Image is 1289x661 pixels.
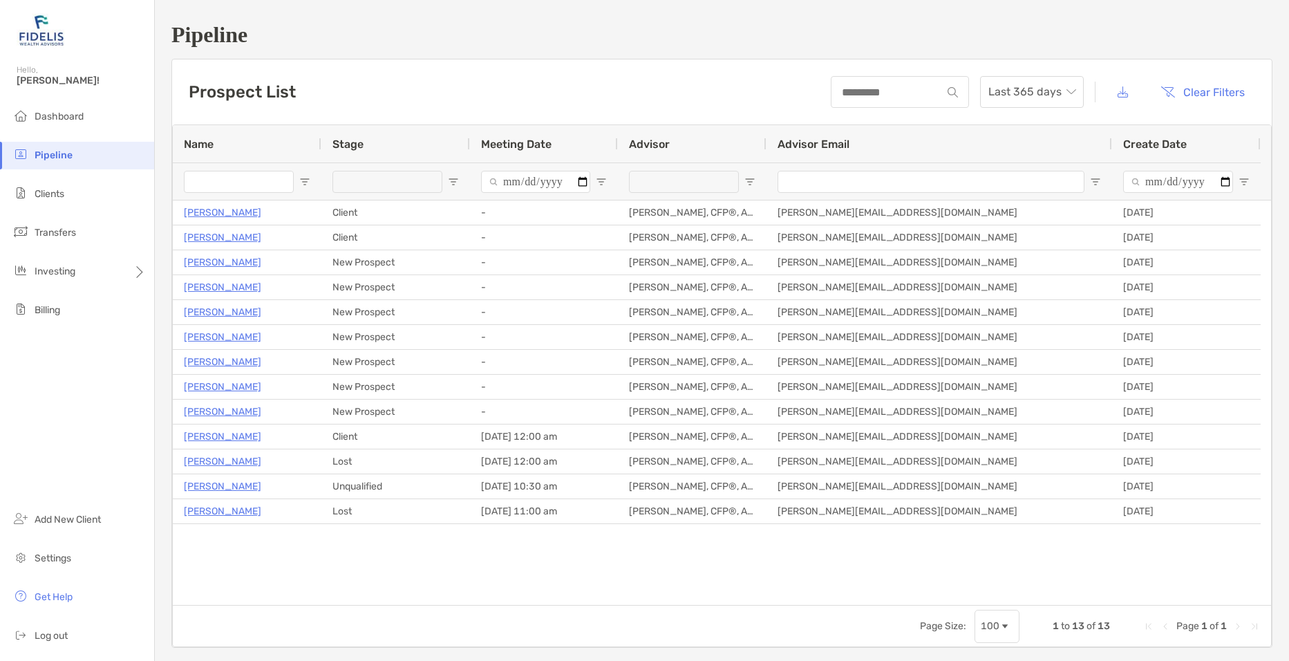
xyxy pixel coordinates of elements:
div: [PERSON_NAME][EMAIL_ADDRESS][DOMAIN_NAME] [766,225,1112,250]
div: New Prospect [321,400,470,424]
a: [PERSON_NAME] [184,254,261,271]
a: [PERSON_NAME] [184,279,261,296]
span: [PERSON_NAME]! [17,75,146,86]
div: Last Page [1249,621,1260,632]
div: [DATE] [1112,400,1261,424]
div: [DATE] [1112,474,1261,499]
div: [PERSON_NAME], CFP®, AIF® [618,350,766,374]
span: Page [1176,620,1199,632]
div: [DATE] 12:00 am [470,449,618,474]
h1: Pipeline [171,22,1272,48]
div: - [470,275,618,299]
span: 13 [1098,620,1110,632]
div: - [470,325,618,349]
div: [PERSON_NAME][EMAIL_ADDRESS][DOMAIN_NAME] [766,300,1112,324]
span: of [1086,620,1095,632]
div: [DATE] [1112,350,1261,374]
span: Dashboard [35,111,84,122]
span: Billing [35,304,60,316]
a: [PERSON_NAME] [184,229,261,246]
span: Meeting Date [481,138,552,151]
div: Lost [321,449,470,474]
a: [PERSON_NAME] [184,453,261,470]
button: Open Filter Menu [596,176,607,187]
span: Last 365 days [988,77,1075,107]
button: Open Filter Menu [299,176,310,187]
div: 100 [981,620,999,632]
div: [PERSON_NAME], CFP®, AIF® [618,400,766,424]
div: [PERSON_NAME], CFP®, AIF® [618,325,766,349]
span: Settings [35,552,71,564]
div: [DATE] [1112,275,1261,299]
div: [PERSON_NAME][EMAIL_ADDRESS][DOMAIN_NAME] [766,325,1112,349]
button: Open Filter Menu [1090,176,1101,187]
img: dashboard icon [12,107,29,124]
div: [PERSON_NAME][EMAIL_ADDRESS][DOMAIN_NAME] [766,449,1112,474]
p: [PERSON_NAME] [184,328,261,346]
div: Next Page [1232,621,1243,632]
div: New Prospect [321,375,470,399]
div: [PERSON_NAME][EMAIL_ADDRESS][DOMAIN_NAME] [766,375,1112,399]
div: [DATE] [1112,425,1261,449]
span: Create Date [1123,138,1187,151]
div: [DATE] 10:30 am [470,474,618,499]
img: logout icon [12,626,29,643]
p: [PERSON_NAME] [184,304,261,321]
div: [PERSON_NAME], CFP®, AIF® [618,300,766,324]
img: investing icon [12,262,29,279]
div: First Page [1143,621,1154,632]
div: - [470,400,618,424]
img: billing icon [12,301,29,317]
div: [DATE] [1112,225,1261,250]
div: - [470,225,618,250]
img: Zoe Logo [17,6,66,55]
span: Transfers [35,227,76,239]
div: [PERSON_NAME][EMAIL_ADDRESS][DOMAIN_NAME] [766,350,1112,374]
div: Page Size: [920,620,966,632]
div: [DATE] [1112,449,1261,474]
img: pipeline icon [12,146,29,162]
div: [PERSON_NAME], CFP®, AIF® [618,275,766,299]
div: [PERSON_NAME][EMAIL_ADDRESS][DOMAIN_NAME] [766,425,1112,449]
div: [PERSON_NAME][EMAIL_ADDRESS][DOMAIN_NAME] [766,474,1112,499]
div: [PERSON_NAME][EMAIL_ADDRESS][DOMAIN_NAME] [766,250,1112,274]
div: Client [321,201,470,225]
div: [DATE] 12:00 am [470,425,618,449]
div: [PERSON_NAME][EMAIL_ADDRESS][DOMAIN_NAME] [766,400,1112,424]
span: Get Help [35,591,73,603]
div: [PERSON_NAME][EMAIL_ADDRESS][DOMAIN_NAME] [766,201,1112,225]
span: Advisor Email [778,138,849,151]
div: [PERSON_NAME], CFP®, AIF® [618,425,766,449]
a: [PERSON_NAME] [184,378,261,395]
div: [PERSON_NAME], CFP®, AIF® [618,499,766,523]
div: New Prospect [321,250,470,274]
div: [PERSON_NAME][EMAIL_ADDRESS][DOMAIN_NAME] [766,499,1112,523]
p: [PERSON_NAME] [184,503,261,520]
div: [PERSON_NAME], CFP®, AIF® [618,375,766,399]
div: [DATE] [1112,300,1261,324]
div: - [470,350,618,374]
div: Previous Page [1160,621,1171,632]
div: Unqualified [321,474,470,499]
div: - [470,250,618,274]
p: [PERSON_NAME] [184,204,261,221]
input: Advisor Email Filter Input [778,171,1084,193]
a: [PERSON_NAME] [184,403,261,420]
a: [PERSON_NAME] [184,428,261,445]
span: Clients [35,188,64,200]
div: New Prospect [321,300,470,324]
span: 13 [1072,620,1084,632]
a: [PERSON_NAME] [184,478,261,495]
button: Open Filter Menu [1239,176,1250,187]
img: settings icon [12,549,29,566]
div: [DATE] [1112,375,1261,399]
div: [DATE] 11:00 am [470,499,618,523]
span: Stage [332,138,364,151]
